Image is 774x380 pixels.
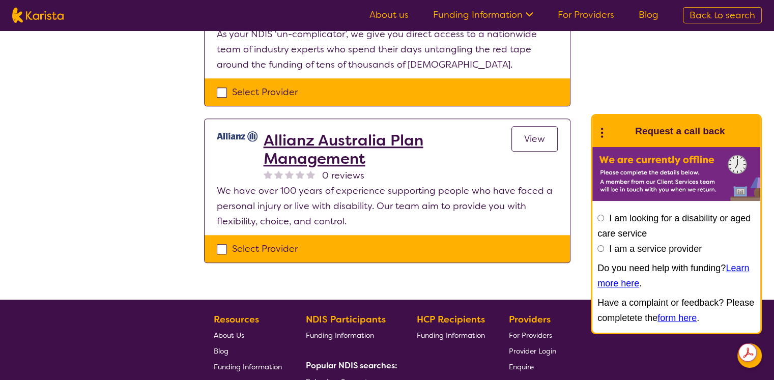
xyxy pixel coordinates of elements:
[214,327,282,343] a: About Us
[12,8,64,23] img: Karista logo
[296,170,304,179] img: nonereviewstar
[558,9,614,21] a: For Providers
[214,346,228,356] span: Blog
[509,346,556,356] span: Provider Login
[690,9,755,21] span: Back to search
[609,244,702,254] label: I am a service provider
[306,327,393,343] a: Funding Information
[509,362,534,371] span: Enquire
[264,131,511,168] a: Allianz Australia Plan Management
[509,313,551,326] b: Providers
[417,327,485,343] a: Funding Information
[306,170,315,179] img: nonereviewstar
[214,331,244,340] span: About Us
[509,359,556,374] a: Enquire
[214,313,259,326] b: Resources
[597,260,755,291] p: Do you need help with funding? .
[609,121,629,141] img: Karista
[274,170,283,179] img: nonereviewstar
[306,331,374,340] span: Funding Information
[509,331,552,340] span: For Providers
[285,170,294,179] img: nonereviewstar
[524,133,545,145] span: View
[639,9,658,21] a: Blog
[511,126,558,152] a: View
[264,170,272,179] img: nonereviewstar
[369,9,409,21] a: About us
[217,131,257,141] img: rr7gtpqyd7oaeufumguf.jpg
[657,313,697,323] a: form here
[597,295,755,326] p: Have a complaint or feedback? Please completete the .
[509,327,556,343] a: For Providers
[509,343,556,359] a: Provider Login
[592,147,760,201] img: Karista offline chat form to request call back
[322,168,364,183] span: 0 reviews
[433,9,533,21] a: Funding Information
[417,331,485,340] span: Funding Information
[217,183,558,229] p: We have over 100 years of experience supporting people who have faced a personal injury or live w...
[635,124,725,139] h1: Request a call back
[214,362,282,371] span: Funding Information
[214,359,282,374] a: Funding Information
[306,313,386,326] b: NDIS Participants
[417,313,485,326] b: HCP Recipients
[683,7,762,23] a: Back to search
[306,360,397,371] b: Popular NDIS searches:
[597,213,751,239] label: I am looking for a disability or aged care service
[214,343,282,359] a: Blog
[217,26,558,72] p: As your NDIS ‘un-complicator’, we give you direct access to a nationwide team of industry experts...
